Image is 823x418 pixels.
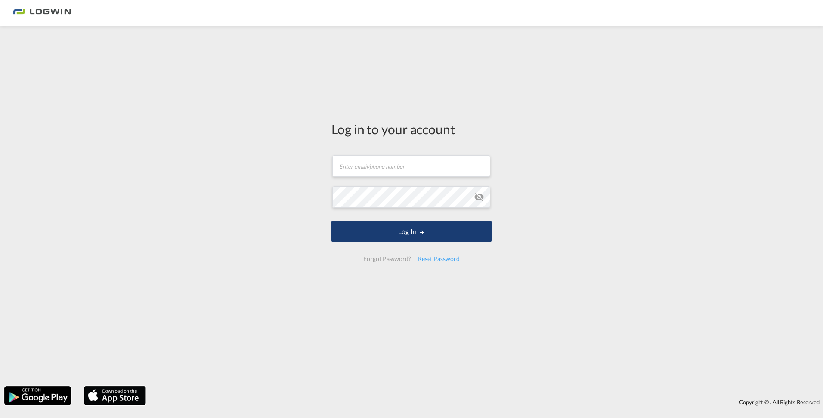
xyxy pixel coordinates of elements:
md-icon: icon-eye-off [474,192,484,202]
input: Enter email/phone number [332,155,490,177]
div: Log in to your account [331,120,492,138]
div: Reset Password [415,251,463,267]
img: 2761ae10d95411efa20a1f5e0282d2d7.png [13,3,71,23]
img: apple.png [83,385,147,406]
button: LOGIN [331,221,492,242]
div: Copyright © . All Rights Reserved [150,395,823,409]
img: google.png [3,385,72,406]
div: Forgot Password? [360,251,414,267]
